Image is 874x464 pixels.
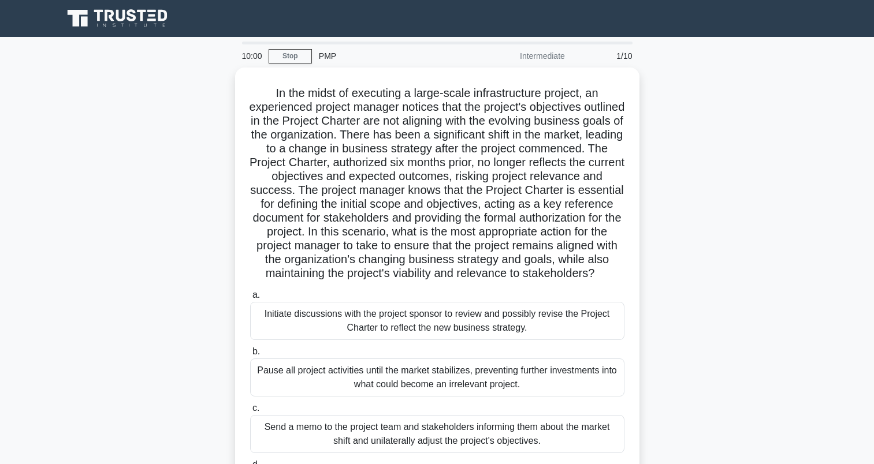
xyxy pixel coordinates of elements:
a: Stop [269,49,312,63]
span: b. [252,346,260,356]
span: a. [252,290,260,300]
span: c. [252,403,259,413]
div: 1/10 [572,44,639,68]
div: PMP [312,44,471,68]
div: 10:00 [235,44,269,68]
div: Initiate discussions with the project sponsor to review and possibly revise the Project Charter t... [250,302,624,340]
div: Intermediate [471,44,572,68]
div: Pause all project activities until the market stabilizes, preventing further investments into wha... [250,358,624,396]
div: Send a memo to the project team and stakeholders informing them about the market shift and unilat... [250,415,624,453]
h5: In the midst of executing a large-scale infrastructure project, an experienced project manager no... [249,86,626,281]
